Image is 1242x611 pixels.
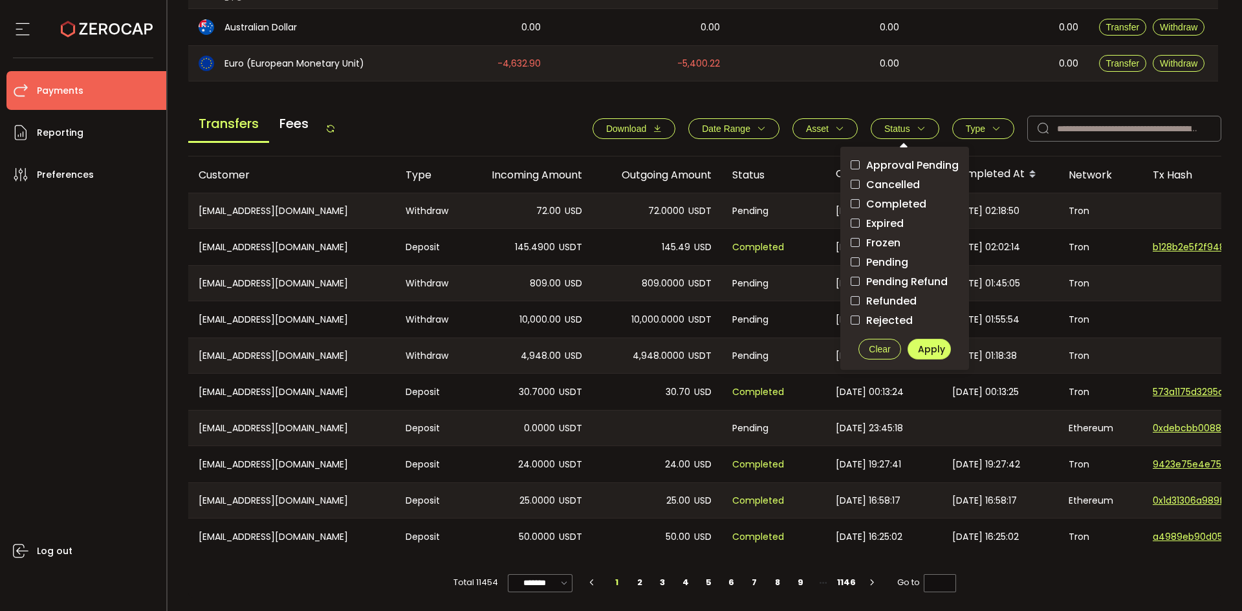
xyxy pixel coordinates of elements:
span: Completed [732,530,784,544]
span: Download [606,123,646,134]
span: Approval Pending [860,159,959,171]
button: Asset [792,118,858,139]
span: 4,948.00 [521,348,561,363]
span: 0.00 [880,20,899,35]
img: aud_portfolio.svg [199,19,214,35]
span: [DATE] 02:18:50 [952,204,1019,219]
span: USD [565,276,582,291]
button: Type [952,118,1014,139]
span: USDT [559,457,582,472]
div: Deposit [395,374,463,410]
span: Completed [732,385,784,400]
span: Cancelled [860,178,920,191]
div: Withdraw [395,301,463,338]
span: [DATE] 19:27:41 [836,457,901,472]
span: USDT [688,204,712,219]
div: Tron [1058,519,1142,555]
div: [EMAIL_ADDRESS][DOMAIN_NAME] [188,301,395,338]
span: [DATE] 01:45:05 [836,276,904,291]
div: [EMAIL_ADDRESS][DOMAIN_NAME] [188,374,395,410]
div: Created At [825,164,942,186]
div: Ethereum [1058,483,1142,518]
button: Transfer [1099,19,1147,36]
div: Deposit [395,483,463,518]
span: [DATE] 19:27:42 [952,457,1020,472]
li: 3 [651,573,674,592]
span: Transfer [1106,22,1140,32]
span: USD [565,348,582,363]
div: Status [722,167,825,182]
div: Type [395,167,463,182]
button: Transfer [1099,55,1147,72]
span: USDT [559,530,582,544]
div: Outgoing Amount [593,167,722,182]
span: Payments [37,81,83,100]
div: [EMAIL_ADDRESS][DOMAIN_NAME] [188,519,395,555]
div: Completed At [942,164,1058,186]
li: 7 [743,573,766,592]
li: 6 [720,573,743,592]
span: Expired [860,217,904,230]
span: [DATE] 16:58:17 [836,493,900,508]
div: [EMAIL_ADDRESS][DOMAIN_NAME] [188,446,395,482]
span: 0.00 [1059,20,1078,35]
button: Withdraw [1153,19,1204,36]
span: USD [694,493,712,508]
button: Date Range [688,118,779,139]
span: USD [565,312,582,327]
span: Completed [732,457,784,472]
span: 0.00 [521,20,541,35]
div: Tron [1058,229,1142,265]
span: 25.0000 [519,493,555,508]
span: 0.0000 [524,421,555,436]
span: 72.00 [536,204,561,219]
li: 1146 [834,573,858,592]
span: [DATE] 00:13:24 [836,385,904,400]
button: Download [593,118,675,139]
div: [EMAIL_ADDRESS][DOMAIN_NAME] [188,229,395,265]
span: [DATE] 16:25:02 [952,530,1019,544]
span: Preferences [37,166,94,184]
button: Clear [858,339,902,359]
span: 24.0000 [518,457,555,472]
span: [DATE] 01:18:38 [836,348,900,363]
li: 4 [674,573,697,592]
span: -5,400.22 [677,56,720,71]
span: USD [694,530,712,544]
span: USD [694,385,712,400]
div: Withdraw [395,338,463,373]
div: [EMAIL_ADDRESS][DOMAIN_NAME] [188,193,395,228]
span: 145.49 [662,240,690,255]
span: Fees [269,106,319,141]
span: Completed [732,493,784,508]
span: Date Range [702,123,750,134]
div: Tron [1058,446,1142,482]
div: Tron [1058,193,1142,228]
span: USD [694,240,712,255]
span: Reporting [37,123,83,142]
span: [DATE] 01:45:05 [952,276,1020,291]
span: [DATE] 02:18:50 [836,204,903,219]
span: Type [966,123,985,134]
span: 809.00 [530,276,561,291]
div: Deposit [395,519,463,555]
span: -4,632.90 [497,56,541,71]
span: USDT [688,276,712,291]
div: checkbox-group [851,157,959,328]
span: 145.4900 [515,240,555,255]
span: 4,948.0000 [633,348,684,363]
span: Pending Refund [860,275,948,288]
span: Pending [732,348,768,363]
span: Pending [860,256,908,268]
span: [DATE] 02:02:14 [836,240,904,255]
li: 8 [766,573,789,592]
div: Ethereum [1058,411,1142,445]
span: Transfer [1106,58,1140,69]
span: Rejected [860,314,913,327]
div: Chat Widget [1177,549,1242,611]
span: 30.7000 [519,385,555,400]
span: 24.00 [665,457,690,472]
span: Asset [806,123,829,134]
span: USDT [559,385,582,400]
span: Log out [37,542,72,561]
